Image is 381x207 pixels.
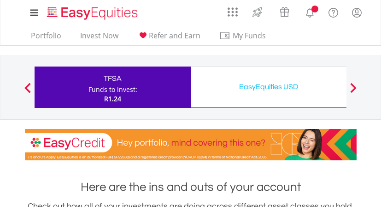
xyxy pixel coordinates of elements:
[344,87,363,97] button: Next
[45,6,141,21] img: EasyEquities_Logo.png
[149,30,200,41] span: Refer and Earn
[27,31,65,45] a: Portfolio
[298,2,322,21] a: Notifications
[222,2,244,17] a: AppsGrid
[104,94,121,103] span: R1.24
[88,85,137,94] div: Funds to invest:
[25,129,357,160] img: EasyCredit Promotion Banner
[219,30,280,42] span: My Funds
[40,72,185,85] div: TFSA
[134,31,204,45] a: Refer and Earn
[43,2,141,21] a: Home page
[345,2,369,23] a: My Profile
[25,179,357,195] h1: Here are the ins and outs of your account
[196,80,341,93] div: EasyEquities USD
[18,87,37,97] button: Previous
[322,2,345,21] a: FAQ's and Support
[228,7,238,17] img: grid-menu-icon.svg
[76,31,122,45] a: Invest Now
[277,5,292,19] img: vouchers-v2.svg
[271,2,298,19] a: Vouchers
[250,5,265,19] img: thrive-v2.svg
